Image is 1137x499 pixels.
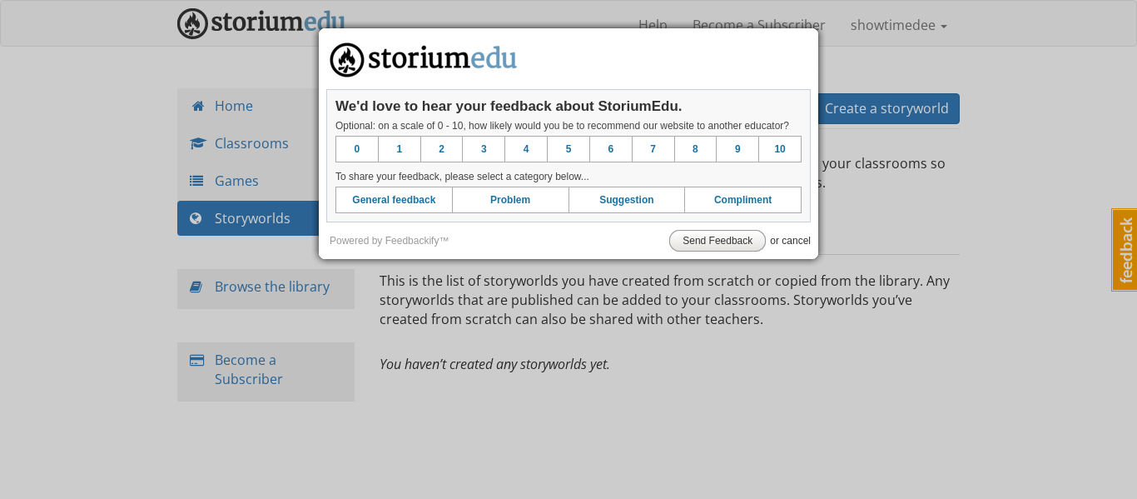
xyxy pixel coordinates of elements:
[669,230,766,252] a: Send Feedback
[379,137,420,162] a: 1
[548,137,589,162] a: 5
[717,137,758,162] a: 9
[453,187,568,212] a: Problem
[335,98,802,115] div: We'd love to hear your feedback about StoriumEdu.
[759,137,801,162] a: 10
[590,137,632,162] a: 6
[685,187,801,212] a: Compliment
[326,39,520,81] img: Logo
[421,137,463,162] a: 2
[675,137,717,162] a: 8
[336,187,452,212] a: General feedback
[326,234,449,247] a: Powered by Feedbackify™
[463,137,504,162] a: 3
[505,137,547,162] a: 4
[633,137,674,162] a: 7
[770,235,811,247] a: or cancel
[569,187,685,212] a: Suggestion
[335,171,802,184] div: To share your feedback, please select a category below...
[678,230,757,252] div: Send Feedback
[336,137,378,162] a: 0
[335,120,802,133] div: Optional: on a scale of 0 - 10, how likely would you be to recommend our website to another educa...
